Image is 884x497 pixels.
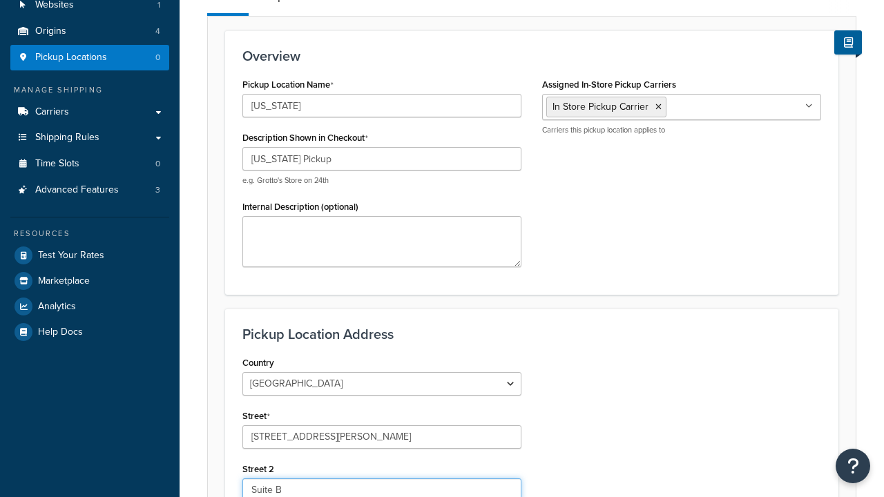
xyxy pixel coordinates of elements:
[155,184,160,196] span: 3
[242,133,368,144] label: Description Shown in Checkout
[10,19,169,44] a: Origins4
[10,125,169,150] a: Shipping Rules
[242,79,334,90] label: Pickup Location Name
[242,464,274,474] label: Street 2
[35,184,119,196] span: Advanced Features
[10,177,169,203] a: Advanced Features3
[10,151,169,177] a: Time Slots0
[542,125,821,135] p: Carriers this pickup location applies to
[38,250,104,262] span: Test Your Rates
[836,449,870,483] button: Open Resource Center
[10,45,169,70] li: Pickup Locations
[242,358,274,368] label: Country
[242,411,270,422] label: Street
[35,106,69,118] span: Carriers
[10,269,169,293] a: Marketplace
[10,151,169,177] li: Time Slots
[552,99,648,114] span: In Store Pickup Carrier
[10,84,169,96] div: Manage Shipping
[242,48,821,64] h3: Overview
[10,45,169,70] a: Pickup Locations0
[38,301,76,313] span: Analytics
[35,26,66,37] span: Origins
[834,30,862,55] button: Show Help Docs
[38,275,90,287] span: Marketplace
[35,158,79,170] span: Time Slots
[155,52,160,64] span: 0
[38,327,83,338] span: Help Docs
[35,52,107,64] span: Pickup Locations
[10,177,169,203] li: Advanced Features
[10,19,169,44] li: Origins
[242,202,358,212] label: Internal Description (optional)
[542,79,676,90] label: Assigned In-Store Pickup Carriers
[242,175,521,186] p: e.g. Grotto's Store on 24th
[10,228,169,240] div: Resources
[35,132,99,144] span: Shipping Rules
[10,320,169,344] a: Help Docs
[10,294,169,319] a: Analytics
[155,158,160,170] span: 0
[10,99,169,125] a: Carriers
[10,243,169,268] a: Test Your Rates
[242,327,821,342] h3: Pickup Location Address
[155,26,160,37] span: 4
